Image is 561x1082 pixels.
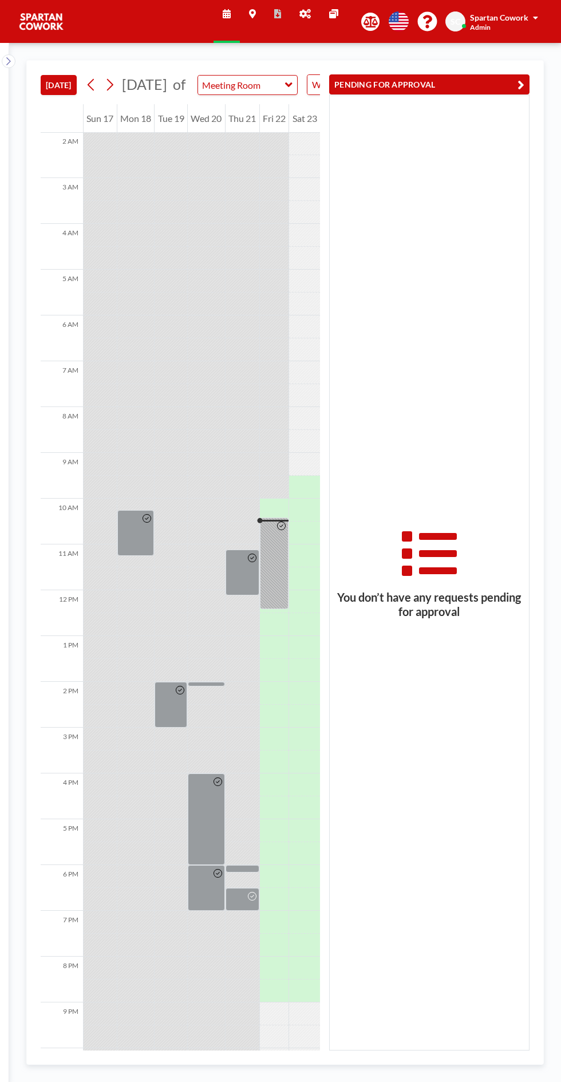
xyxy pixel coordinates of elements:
div: Search for option [307,75,406,94]
div: 5 PM [41,819,83,865]
div: 6 PM [41,865,83,911]
div: Tue 19 [155,104,187,133]
div: Sun 17 [84,104,117,133]
img: organization-logo [18,10,64,33]
div: 7 PM [41,911,83,957]
span: Admin [470,23,491,31]
span: of [173,76,185,93]
div: 2 AM [41,132,83,178]
span: Spartan Cowork [470,13,528,22]
div: Mon 18 [117,104,155,133]
div: Fri 22 [260,104,289,133]
div: 9 AM [41,453,83,499]
span: WEEKLY VIEW [310,77,374,92]
div: 11 AM [41,544,83,590]
div: 8 PM [41,957,83,1002]
div: Wed 20 [188,104,225,133]
h3: You don’t have any requests pending for approval [330,590,529,619]
div: 9 PM [41,1002,83,1048]
button: PENDING FOR APPROVAL [329,74,530,94]
input: Meeting Room [198,76,286,94]
div: 10 AM [41,499,83,544]
div: 3 AM [41,178,83,224]
div: 7 AM [41,361,83,407]
div: 8 AM [41,407,83,453]
div: 12 PM [41,590,83,636]
div: 3 PM [41,728,83,773]
div: 6 AM [41,315,83,361]
div: 4 AM [41,224,83,270]
div: Sat 23 [289,104,320,133]
div: 5 AM [41,270,83,315]
div: Thu 21 [226,104,259,133]
div: 4 PM [41,773,83,819]
button: [DATE] [41,75,77,95]
div: 2 PM [41,682,83,728]
div: 1 PM [41,636,83,682]
span: [DATE] [122,76,167,93]
span: SC [451,17,460,27]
